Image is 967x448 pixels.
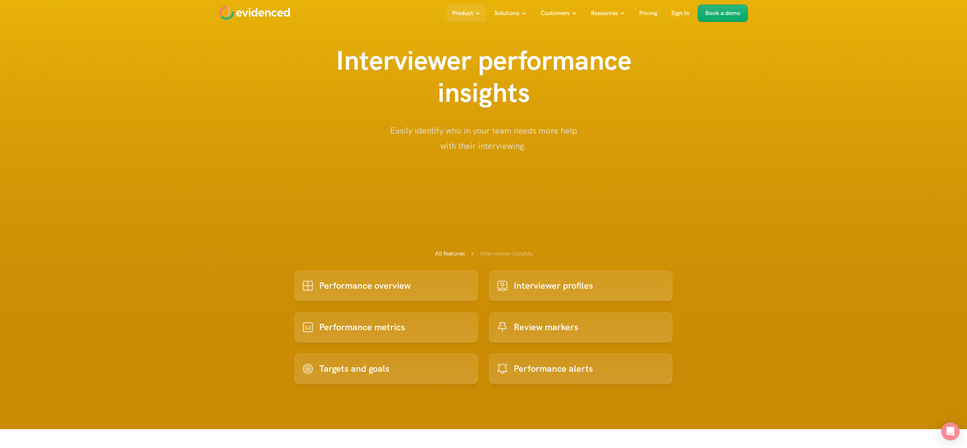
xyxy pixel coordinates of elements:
[639,8,657,18] p: Pricing
[941,422,959,440] div: Open Intercom Messenger
[633,5,663,22] a: Pricing
[295,271,478,301] a: Performance overview
[671,8,689,18] p: Sign In
[480,249,533,259] p: Interviewer insights
[591,8,618,18] p: Resources
[489,312,672,342] a: Review markers
[514,362,593,376] p: Performance alerts
[541,8,570,18] p: Customers
[219,6,290,20] a: Home
[489,354,672,384] a: Performance alerts
[494,8,519,18] p: Solutions
[295,312,478,342] a: Performance metrics
[514,279,593,293] p: Interviewer profiles
[295,354,478,384] a: Targets and goals
[489,271,672,301] a: Interviewer profiles
[331,45,636,109] h1: Interviewer performance insights
[705,8,740,18] p: Book a demo
[319,279,411,293] p: Performance overview
[452,8,473,18] p: Product
[388,123,579,154] p: Easily identify who in your team needs more help with their interviewing.
[435,249,465,257] a: All features
[319,362,389,376] p: Targets and goals
[698,5,748,22] a: Book a demo
[319,320,405,334] p: Performance metrics
[514,320,578,334] p: Review markers
[666,5,695,22] a: Sign In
